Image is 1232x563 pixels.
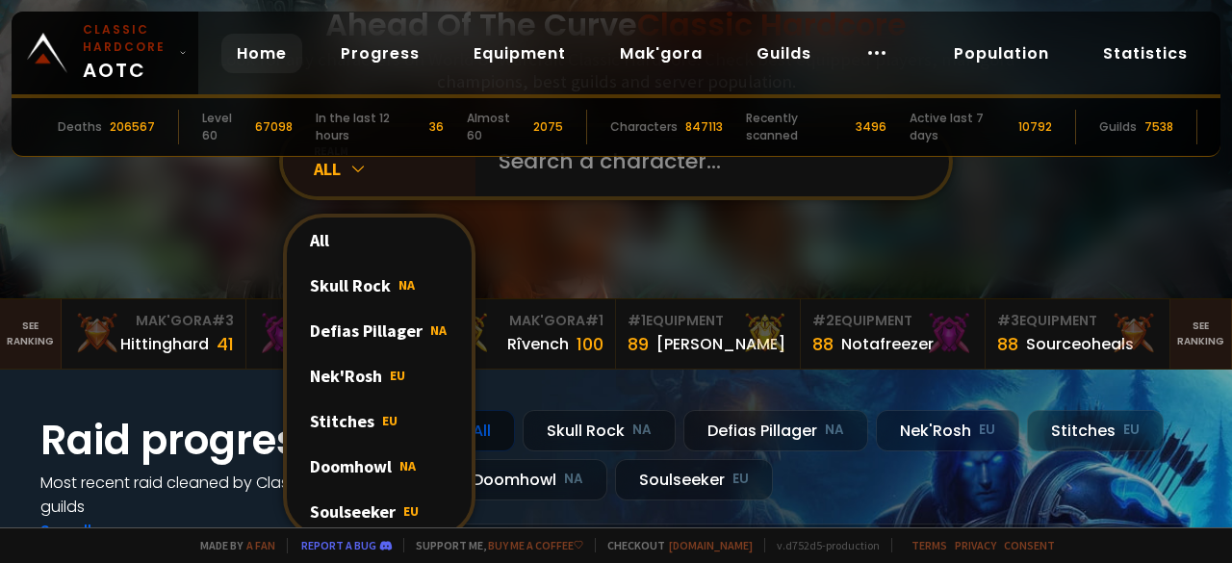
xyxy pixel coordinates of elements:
[825,421,844,440] small: NA
[764,538,880,552] span: v. d752d5 - production
[255,118,293,136] div: 67098
[841,332,934,356] div: Notafreezer
[325,2,907,48] h1: Ahead Of The Curve
[986,299,1170,369] a: #3Equipment88Sourceoheals
[1099,118,1137,136] div: Guilds
[732,470,749,489] small: EU
[110,118,155,136] div: 206567
[217,331,234,357] div: 41
[458,34,581,73] a: Equipment
[287,218,472,263] div: All
[443,311,603,331] div: Mak'Gora
[1144,118,1173,136] div: 7538
[1088,34,1203,73] a: Statistics
[1004,538,1055,552] a: Consent
[431,299,616,369] a: Mak'Gora#1Rîvench100
[1170,299,1232,369] a: Seeranking
[1123,421,1140,440] small: EU
[12,12,198,94] a: Classic HardcoreAOTC
[683,410,868,451] div: Defias Pillager
[876,410,1019,451] div: Nek'Rosh
[997,311,1158,331] div: Equipment
[449,410,515,451] div: All
[83,21,171,85] span: AOTC
[812,331,834,357] div: 88
[637,3,907,46] span: Classic Hardcore
[287,263,472,308] div: Skull Rock
[628,331,649,357] div: 89
[287,444,472,489] div: Doomhowl
[287,398,472,444] div: Stitches
[911,538,947,552] a: Terms
[221,34,302,73] a: Home
[856,118,886,136] div: 3496
[487,127,926,196] input: Search a character...
[1027,410,1164,451] div: Stitches
[523,410,676,451] div: Skull Rock
[801,299,986,369] a: #2Equipment88Notafreezer
[564,470,583,489] small: NA
[120,332,209,356] div: Hittinghard
[189,538,275,552] span: Made by
[1026,332,1134,356] div: Sourceoheals
[429,118,444,136] div: 36
[812,311,973,331] div: Equipment
[615,459,773,500] div: Soulseeker
[812,311,834,330] span: # 2
[258,311,419,331] div: Mak'Gora
[604,34,718,73] a: Mak'gora
[656,332,785,356] div: [PERSON_NAME]
[628,311,788,331] div: Equipment
[979,421,995,440] small: EU
[40,520,166,542] a: See all progress
[577,331,603,357] div: 100
[746,110,848,144] div: Recently scanned
[301,538,376,552] a: Report a bug
[62,299,246,369] a: Mak'Gora#3Hittinghard41
[316,110,423,144] div: In the last 12 hours
[73,311,234,331] div: Mak'Gora
[449,459,607,500] div: Doomhowl
[595,538,753,552] span: Checkout
[398,276,415,294] span: NA
[246,299,431,369] a: Mak'Gora#2Rivench100
[488,538,583,552] a: Buy me a coffee
[997,311,1019,330] span: # 3
[955,538,996,552] a: Privacy
[910,110,1011,144] div: Active last 7 days
[585,311,603,330] span: # 1
[1018,118,1052,136] div: 10792
[533,118,563,136] div: 2075
[287,489,472,534] div: Soulseeker
[610,118,678,136] div: Characters
[83,21,171,56] small: Classic Hardcore
[58,118,102,136] div: Deaths
[685,118,723,136] div: 847113
[246,538,275,552] a: a fan
[40,410,425,471] h1: Raid progress
[287,353,472,398] div: Nek'Rosh
[325,34,435,73] a: Progress
[314,158,475,180] div: All
[507,332,569,356] div: Rîvench
[287,308,472,353] div: Defias Pillager
[430,321,447,339] span: NA
[938,34,1065,73] a: Population
[669,538,753,552] a: [DOMAIN_NAME]
[616,299,801,369] a: #1Equipment89[PERSON_NAME]
[390,367,405,384] span: EU
[741,34,827,73] a: Guilds
[202,110,247,144] div: Level 60
[997,331,1018,357] div: 88
[212,311,234,330] span: # 3
[628,311,646,330] span: # 1
[382,412,398,429] span: EU
[40,471,425,519] h4: Most recent raid cleaned by Classic Hardcore guilds
[403,538,583,552] span: Support me,
[399,457,416,474] span: NA
[403,502,419,520] span: EU
[467,110,526,144] div: Almost 60
[632,421,652,440] small: NA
